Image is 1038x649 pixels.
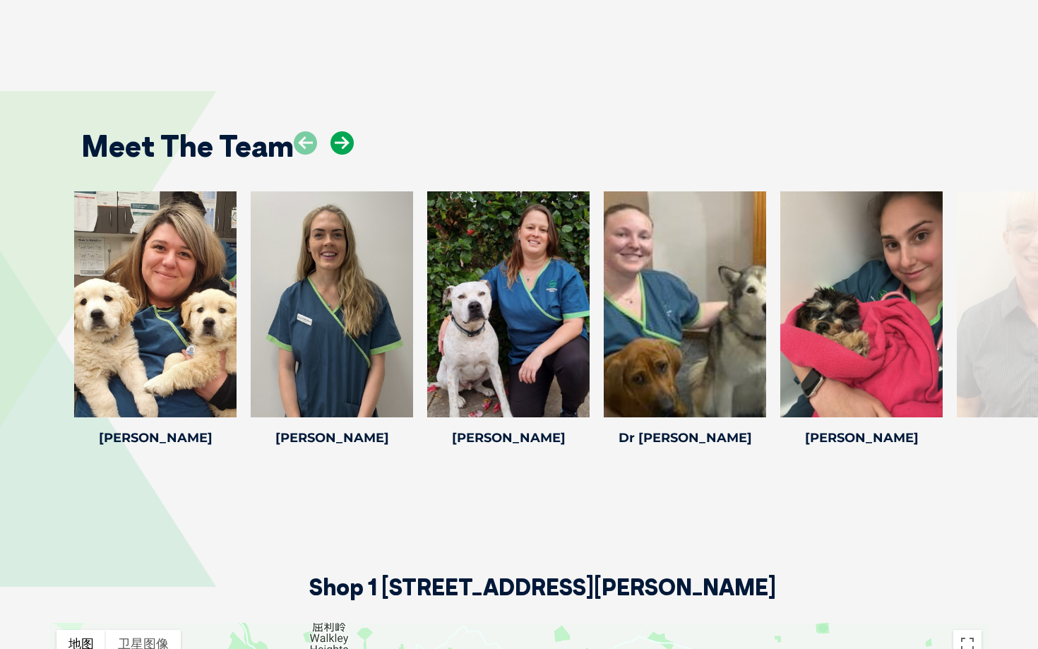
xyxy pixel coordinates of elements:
[1010,64,1025,78] button: Search
[251,431,413,444] h4: [PERSON_NAME]
[604,431,766,444] h4: Dr [PERSON_NAME]
[780,431,943,444] h4: [PERSON_NAME]
[309,576,776,623] h2: Shop 1 [STREET_ADDRESS][PERSON_NAME]
[74,431,237,444] h4: [PERSON_NAME]
[427,431,590,444] h4: [PERSON_NAME]
[81,131,294,161] h2: Meet The Team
